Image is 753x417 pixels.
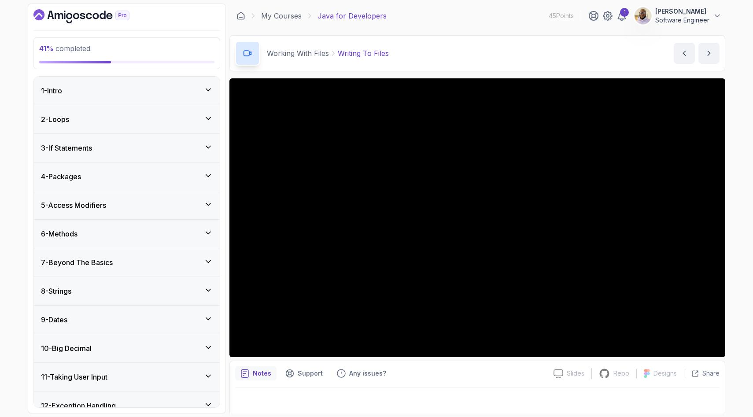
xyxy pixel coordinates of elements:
span: 41 % [39,44,54,53]
p: Designs [653,369,677,378]
span: completed [39,44,90,53]
p: Java for Developers [317,11,387,21]
button: 8-Strings [34,277,220,305]
h3: 1 - Intro [41,85,62,96]
button: 9-Dates [34,306,220,334]
img: user profile image [635,7,651,24]
button: Feedback button [332,366,391,380]
a: 1 [616,11,627,21]
button: previous content [674,43,695,64]
button: next content [698,43,720,64]
h3: 4 - Packages [41,171,81,182]
p: 45 Points [549,11,574,20]
button: 3-If Statements [34,134,220,162]
div: 1 [620,8,629,17]
iframe: 2 - Writing To Files [229,78,725,357]
p: [PERSON_NAME] [655,7,709,16]
p: Share [702,369,720,378]
button: 11-Taking User Input [34,363,220,391]
a: My Courses [261,11,302,21]
p: Notes [253,369,271,378]
button: 10-Big Decimal [34,334,220,362]
button: 6-Methods [34,220,220,248]
a: Dashboard [33,9,150,23]
button: 5-Access Modifiers [34,191,220,219]
h3: 12 - Exception Handling [41,400,116,411]
h3: 3 - If Statements [41,143,92,153]
h3: 10 - Big Decimal [41,343,92,354]
h3: 6 - Methods [41,229,78,239]
p: Repo [613,369,629,378]
a: Dashboard [236,11,245,20]
button: notes button [235,366,277,380]
h3: 11 - Taking User Input [41,372,107,382]
button: Support button [280,366,328,380]
p: Writing To Files [338,48,389,59]
h3: 9 - Dates [41,314,67,325]
h3: 2 - Loops [41,114,69,125]
p: Slides [567,369,584,378]
button: 1-Intro [34,77,220,105]
p: Software Engineer [655,16,709,25]
h3: 8 - Strings [41,286,71,296]
h3: 7 - Beyond The Basics [41,257,113,268]
button: Share [684,369,720,378]
button: user profile image[PERSON_NAME]Software Engineer [634,7,722,25]
h3: 5 - Access Modifiers [41,200,106,210]
p: Any issues? [349,369,386,378]
button: 2-Loops [34,105,220,133]
p: Support [298,369,323,378]
p: Working With Files [267,48,329,59]
button: 7-Beyond The Basics [34,248,220,277]
button: 4-Packages [34,162,220,191]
